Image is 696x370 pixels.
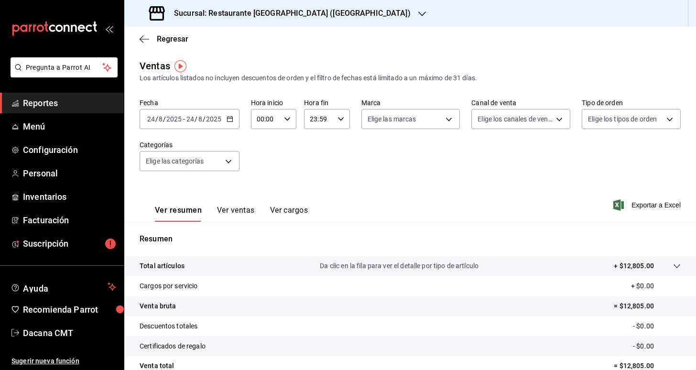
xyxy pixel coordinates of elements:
p: Total artículos [140,261,185,271]
span: Suscripción [23,237,116,250]
p: - $0.00 [633,321,681,331]
p: = $12,805.00 [614,301,681,311]
button: Ver cargos [270,206,308,222]
span: Menú [23,120,116,133]
img: Tooltip marker [174,60,186,72]
span: Facturación [23,214,116,227]
span: Elige los canales de venta [478,114,553,124]
span: Dacana CMT [23,326,116,339]
p: + $12,805.00 [614,261,654,271]
p: Cargos por servicio [140,281,198,291]
p: Descuentos totales [140,321,197,331]
span: Reportes [23,97,116,109]
input: ---- [206,115,222,123]
label: Tipo de orden [582,99,681,106]
label: Hora inicio [251,99,296,106]
p: + $0.00 [631,281,681,291]
span: Configuración [23,143,116,156]
button: open_drawer_menu [105,25,113,33]
div: Ventas [140,59,170,73]
a: Pregunta a Parrot AI [7,69,118,79]
p: Resumen [140,233,681,245]
span: / [203,115,206,123]
div: navigation tabs [155,206,308,222]
input: -- [198,115,203,123]
h3: Sucursal: Restaurante [GEOGRAPHIC_DATA] ([GEOGRAPHIC_DATA]) [166,8,411,19]
span: / [163,115,166,123]
span: Inventarios [23,190,116,203]
span: Recomienda Parrot [23,303,116,316]
span: Personal [23,167,116,180]
label: Categorías [140,141,239,148]
span: - [183,115,185,123]
span: Elige las categorías [146,156,204,166]
span: Ayuda [23,281,104,293]
p: Venta bruta [140,301,176,311]
span: Regresar [157,34,188,44]
input: ---- [166,115,182,123]
span: Sugerir nueva función [11,356,116,366]
span: / [155,115,158,123]
p: - $0.00 [633,341,681,351]
input: -- [158,115,163,123]
label: Canal de venta [471,99,570,106]
button: Regresar [140,34,188,44]
span: / [195,115,197,123]
label: Hora fin [304,99,349,106]
button: Ver ventas [217,206,255,222]
button: Pregunta a Parrot AI [11,57,118,77]
button: Exportar a Excel [615,199,681,211]
p: Certificados de regalo [140,341,206,351]
p: Da clic en la fila para ver el detalle por tipo de artículo [320,261,478,271]
button: Ver resumen [155,206,202,222]
label: Fecha [140,99,239,106]
span: Pregunta a Parrot AI [26,63,103,73]
span: Elige los tipos de orden [588,114,657,124]
input: -- [186,115,195,123]
div: Los artículos listados no incluyen descuentos de orden y el filtro de fechas está limitado a un m... [140,73,681,83]
label: Marca [361,99,460,106]
input: -- [147,115,155,123]
span: Elige las marcas [368,114,416,124]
